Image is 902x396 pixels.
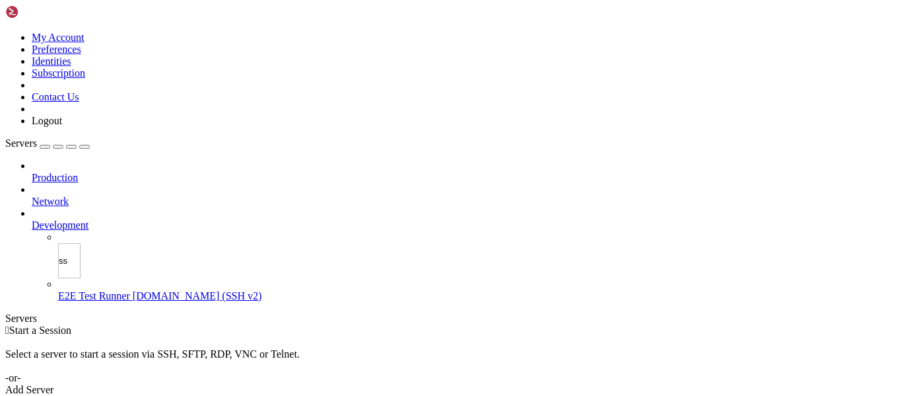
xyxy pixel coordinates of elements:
a: My Account [32,32,85,43]
img: Shellngn [5,5,81,19]
span:  [5,325,9,336]
span: [DOMAIN_NAME] (SSH v2) [133,290,262,301]
span: Network [32,196,69,207]
span: Production [32,172,78,183]
a: Contact Us [32,91,79,102]
li: Network [32,184,897,208]
div: Servers [5,313,897,325]
a: Production [32,172,897,184]
a: Identities [32,56,71,67]
a: E2E Test Runner [DOMAIN_NAME] (SSH v2) [58,290,897,302]
a: Servers [5,138,90,149]
div: Select a server to start a session via SSH, SFTP, RDP, VNC or Telnet. -or- [5,337,897,384]
li: Development [32,208,897,302]
li: Production [32,160,897,184]
span: Development [32,219,88,231]
span: Servers [5,138,37,149]
span: E2E Test Runner [58,290,130,301]
a: Logout [32,115,62,126]
a: Subscription [32,67,85,79]
span: Start a Session [9,325,71,336]
div: Add Server [5,384,897,396]
a: Development [32,219,897,231]
li: E2E Test Runner [DOMAIN_NAME] (SSH v2) [58,278,897,302]
a: Preferences [32,44,81,55]
a: Network [32,196,897,208]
